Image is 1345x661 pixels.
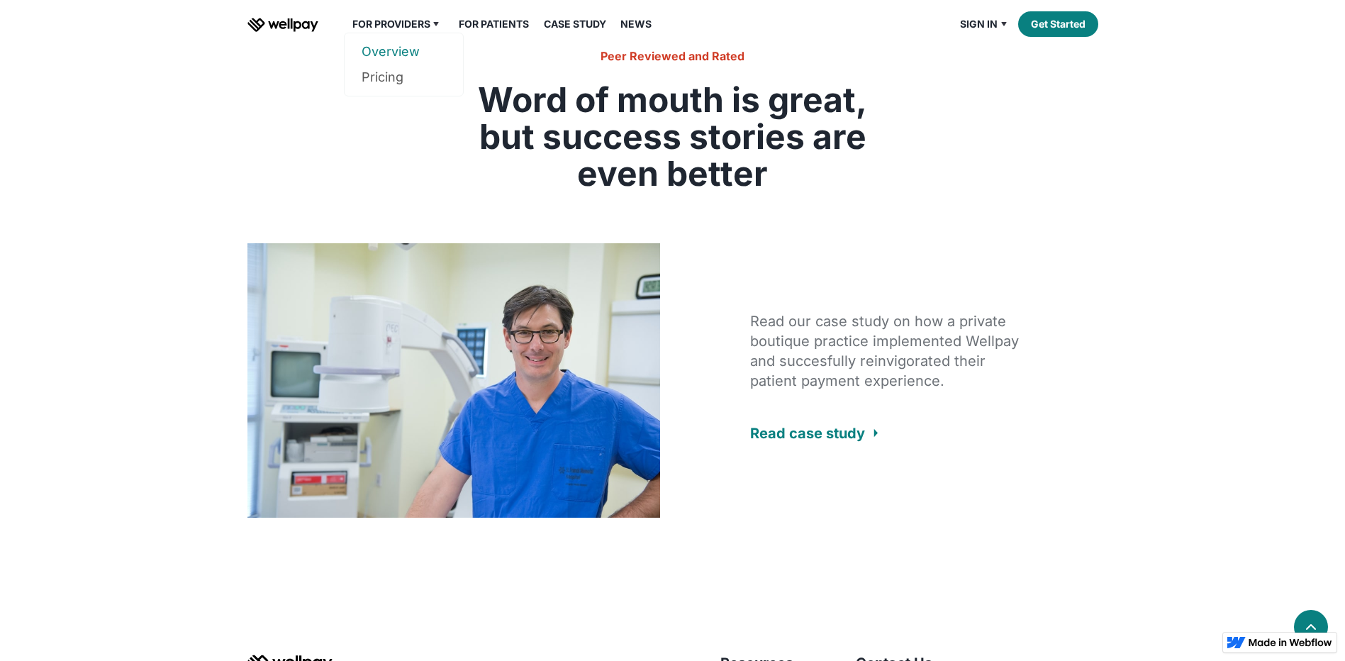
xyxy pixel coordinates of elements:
[352,16,430,33] div: For Providers
[951,16,1018,33] div: Sign in
[344,16,451,33] div: For Providers
[612,16,660,33] a: News
[344,33,464,96] nav: For Providers
[960,16,998,33] div: Sign in
[362,65,446,90] a: Pricing
[1018,11,1098,37] a: Get Started
[750,423,865,443] div: Read case study
[247,16,318,33] a: home
[535,16,615,33] a: Case Study
[456,82,890,192] h2: Word of mouth is great, but success stories are even better
[450,16,537,33] a: For Patients
[750,416,878,450] a: Read case study
[1249,638,1332,647] img: Made in Webflow
[456,48,890,65] h6: Peer Reviewed and Rated
[750,311,1034,391] div: Read our case study on how a private boutique practice implemented Wellpay and succesfully reinvi...
[362,39,446,65] a: Overview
